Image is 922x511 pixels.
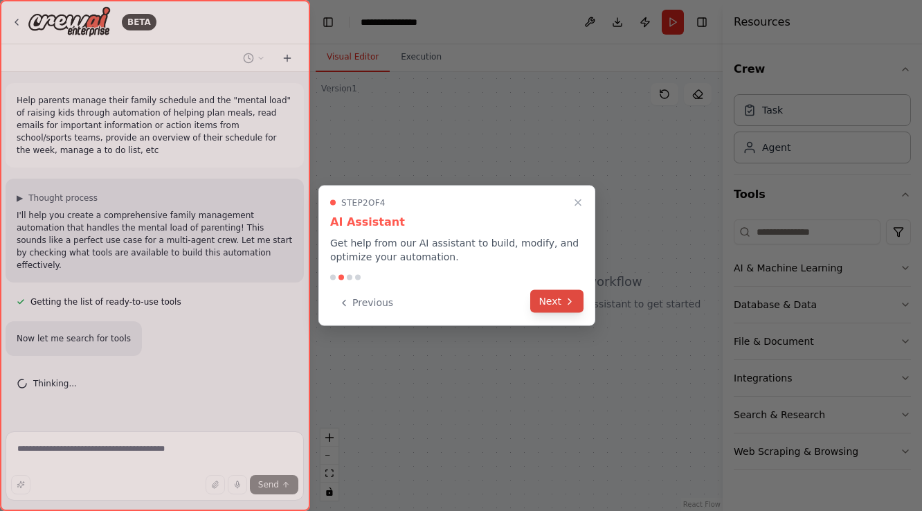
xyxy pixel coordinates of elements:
[318,12,338,32] button: Hide left sidebar
[570,195,586,211] button: Close walkthrough
[530,290,584,313] button: Next
[330,236,584,264] p: Get help from our AI assistant to build, modify, and optimize your automation.
[341,197,386,208] span: Step 2 of 4
[330,214,584,231] h3: AI Assistant
[330,292,401,314] button: Previous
